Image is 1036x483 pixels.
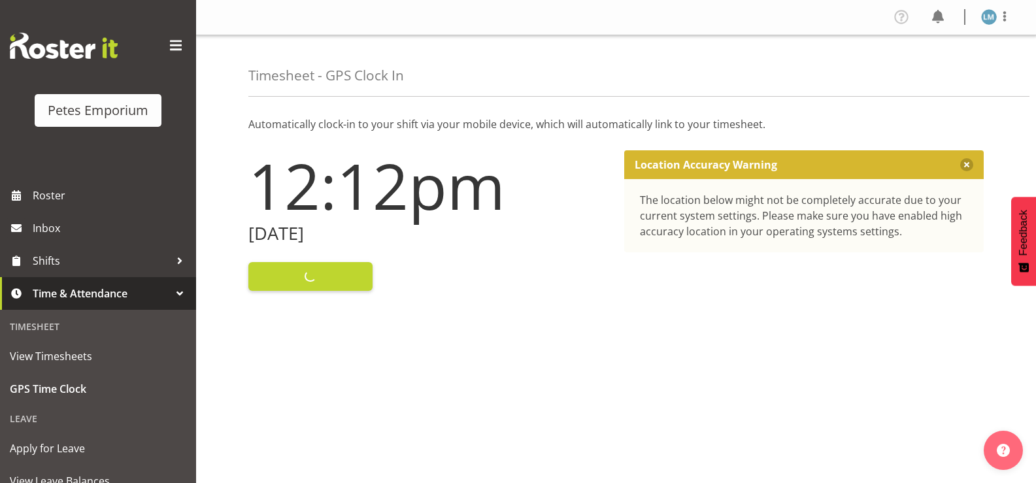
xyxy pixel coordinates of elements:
span: Inbox [33,218,190,238]
img: lianne-morete5410.jpg [981,9,997,25]
h2: [DATE] [248,224,609,244]
h1: 12:12pm [248,150,609,221]
span: Roster [33,186,190,205]
img: Rosterit website logo [10,33,118,59]
div: Petes Emporium [48,101,148,120]
a: Apply for Leave [3,432,193,465]
a: View Timesheets [3,340,193,373]
button: Close message [960,158,973,171]
img: help-xxl-2.png [997,444,1010,457]
span: Time & Attendance [33,284,170,303]
span: Apply for Leave [10,439,186,458]
div: Timesheet [3,313,193,340]
div: The location below might not be completely accurate due to your current system settings. Please m... [640,192,969,239]
span: View Timesheets [10,346,186,366]
p: Automatically clock-in to your shift via your mobile device, which will automatically link to you... [248,116,984,132]
span: Feedback [1018,210,1029,256]
a: GPS Time Clock [3,373,193,405]
p: Location Accuracy Warning [635,158,777,171]
div: Leave [3,405,193,432]
span: Shifts [33,251,170,271]
h4: Timesheet - GPS Clock In [248,68,404,83]
button: Feedback - Show survey [1011,197,1036,286]
span: GPS Time Clock [10,379,186,399]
